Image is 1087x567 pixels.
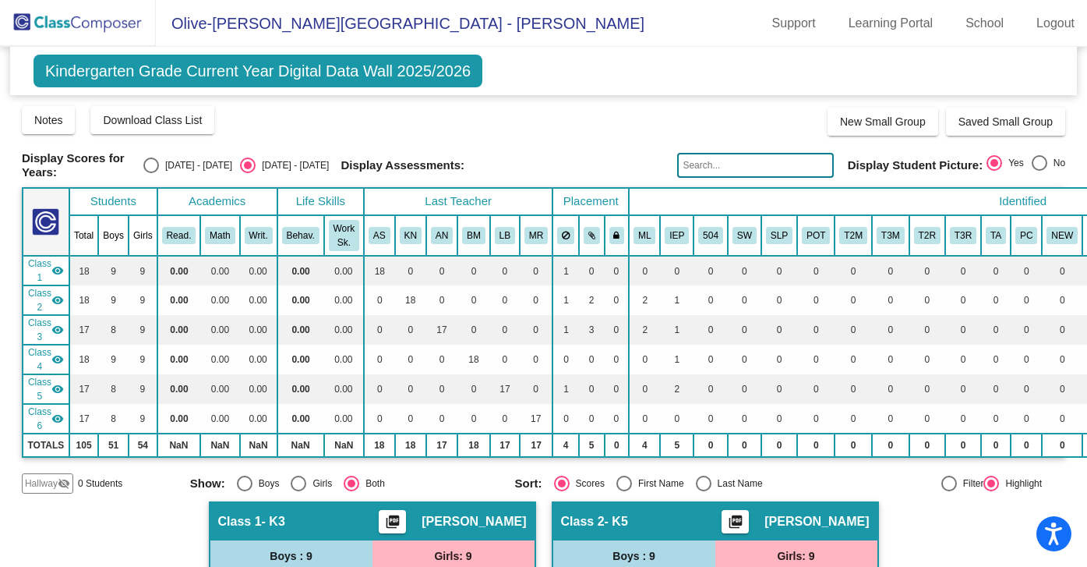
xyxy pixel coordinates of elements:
[34,114,63,126] span: Notes
[761,345,797,374] td: 0
[848,158,983,172] span: Display Student Picture:
[605,256,630,285] td: 0
[457,404,490,434] td: 0
[579,215,605,256] th: Keep with students
[51,294,64,307] mat-icon: visibility
[945,404,981,434] td: 0
[552,188,629,215] th: Placement
[722,510,749,533] button: Print Students Details
[457,374,490,404] td: 0
[205,227,235,244] button: Math
[802,227,830,244] button: POT
[462,227,485,244] button: BM
[986,155,1065,175] mat-radio-group: Select an option
[1011,374,1042,404] td: 0
[728,345,761,374] td: 0
[69,404,98,434] td: 17
[129,215,157,256] th: Girls
[426,404,457,434] td: 0
[245,227,273,244] button: Writ.
[200,285,239,315] td: 0.00
[520,315,552,345] td: 0
[324,256,364,285] td: 0.00
[660,374,693,404] td: 2
[872,285,909,315] td: 0
[1011,215,1042,256] th: Parent Communication
[23,404,69,434] td: Molly Russell - No Class Name
[797,315,835,345] td: 0
[797,345,835,374] td: 0
[490,315,520,345] td: 0
[34,55,482,87] span: Kindergarten Grade Current Year Digital Data Wall 2025/2026
[761,315,797,345] td: 0
[200,434,239,457] td: NaN
[457,434,490,457] td: 18
[69,345,98,374] td: 18
[23,285,69,315] td: Karen Nordman - K5
[520,434,552,457] td: 17
[909,315,945,345] td: 0
[159,158,232,172] div: [DATE] - [DATE]
[395,215,426,256] th: Karen Nordman
[28,257,51,285] span: Class 1
[839,227,867,244] button: T2M
[329,220,359,251] button: Work Sk.
[1011,315,1042,345] td: 0
[835,345,872,374] td: 0
[364,256,395,285] td: 18
[520,404,552,434] td: 17
[51,353,64,366] mat-icon: visibility
[277,345,324,374] td: 0.00
[605,285,630,315] td: 0
[240,256,277,285] td: 0.00
[520,285,552,315] td: 0
[728,315,761,345] td: 0
[981,404,1011,434] td: 0
[981,345,1011,374] td: 0
[629,256,660,285] td: 0
[23,374,69,404] td: Lindsay Barbanente - K4
[395,434,426,457] td: 18
[98,215,129,256] th: Boys
[457,256,490,285] td: 0
[732,227,757,244] button: SW
[395,315,426,345] td: 0
[552,215,579,256] th: Keep away students
[579,434,605,457] td: 5
[605,404,630,434] td: 0
[728,285,761,315] td: 0
[23,345,69,374] td: Beth Martens - K2
[129,256,157,285] td: 9
[579,404,605,434] td: 0
[552,374,579,404] td: 1
[605,215,630,256] th: Keep with teacher
[945,215,981,256] th: T3 Reading Intervention
[364,215,395,256] th: Allison Spaitis
[240,404,277,434] td: 0.00
[1047,156,1065,170] div: No
[98,256,129,285] td: 9
[457,215,490,256] th: Beth Martens
[761,404,797,434] td: 0
[51,324,64,336] mat-icon: visibility
[69,215,98,256] th: Total
[369,227,390,244] button: AS
[129,374,157,404] td: 9
[958,115,1053,128] span: Saved Small Group
[129,404,157,434] td: 9
[835,374,872,404] td: 0
[28,375,51,403] span: Class 5
[22,106,76,134] button: Notes
[524,227,548,244] button: MR
[836,11,946,36] a: Learning Portal
[51,413,64,425] mat-icon: visibility
[660,345,693,374] td: 1
[324,434,364,457] td: NaN
[400,227,422,244] button: KN
[324,404,364,434] td: 0.00
[693,345,728,374] td: 0
[129,434,157,457] td: 54
[162,227,196,244] button: Read.
[69,374,98,404] td: 17
[945,374,981,404] td: 0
